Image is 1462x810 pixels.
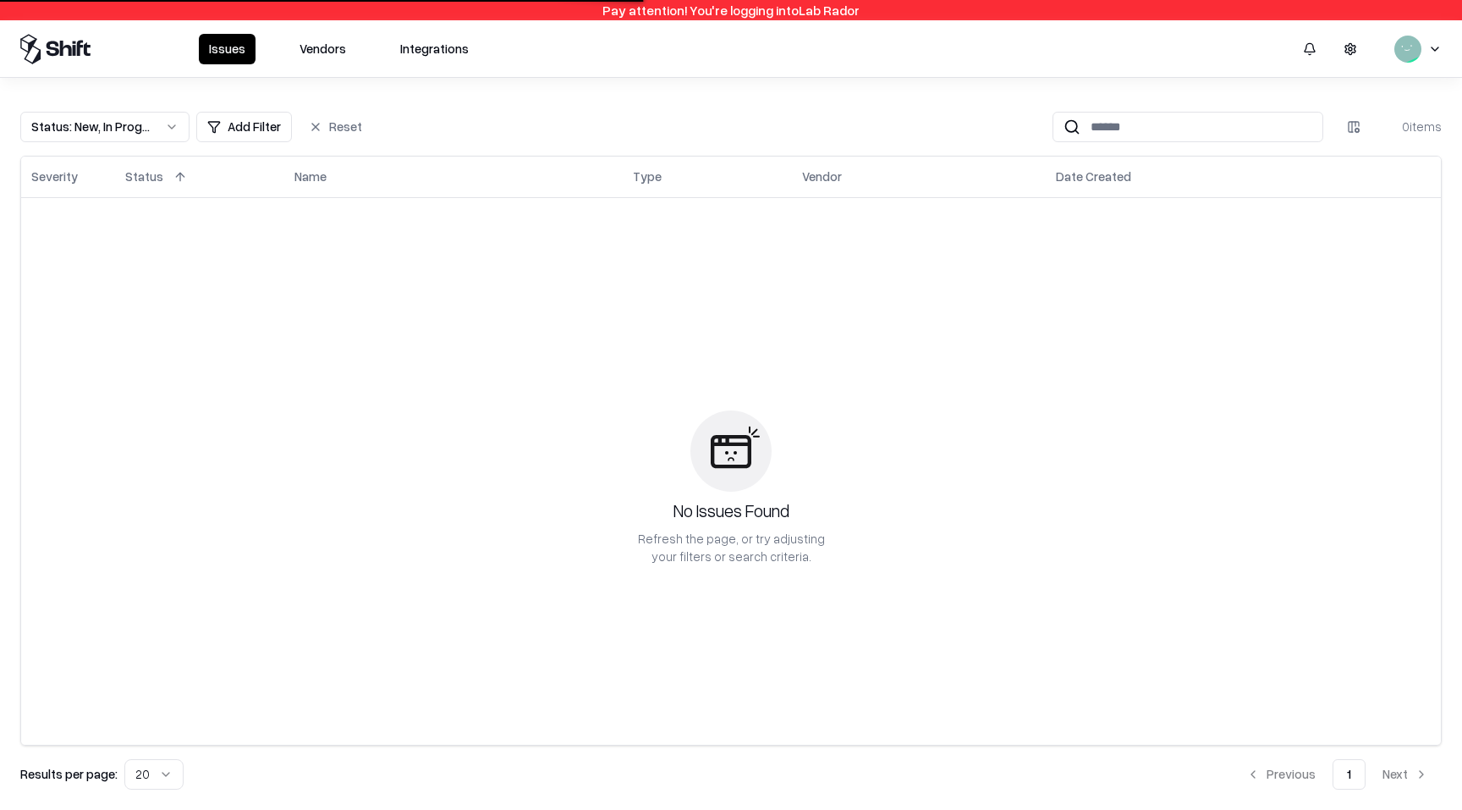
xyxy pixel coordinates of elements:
[299,112,372,142] button: Reset
[1233,759,1442,790] nav: pagination
[20,765,118,783] p: Results per page:
[633,168,662,185] div: Type
[294,168,327,185] div: Name
[31,168,78,185] div: Severity
[196,112,292,142] button: Add Filter
[125,168,163,185] div: Status
[673,499,789,523] div: No Issues Found
[289,34,356,64] button: Vendors
[199,34,256,64] button: Issues
[1056,168,1131,185] div: Date Created
[1374,118,1442,135] div: 0 items
[31,118,151,135] div: Status : New, In Progress
[636,530,826,565] div: Refresh the page, or try adjusting your filters or search criteria.
[802,168,842,185] div: Vendor
[1333,759,1366,790] button: 1
[390,34,479,64] button: Integrations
